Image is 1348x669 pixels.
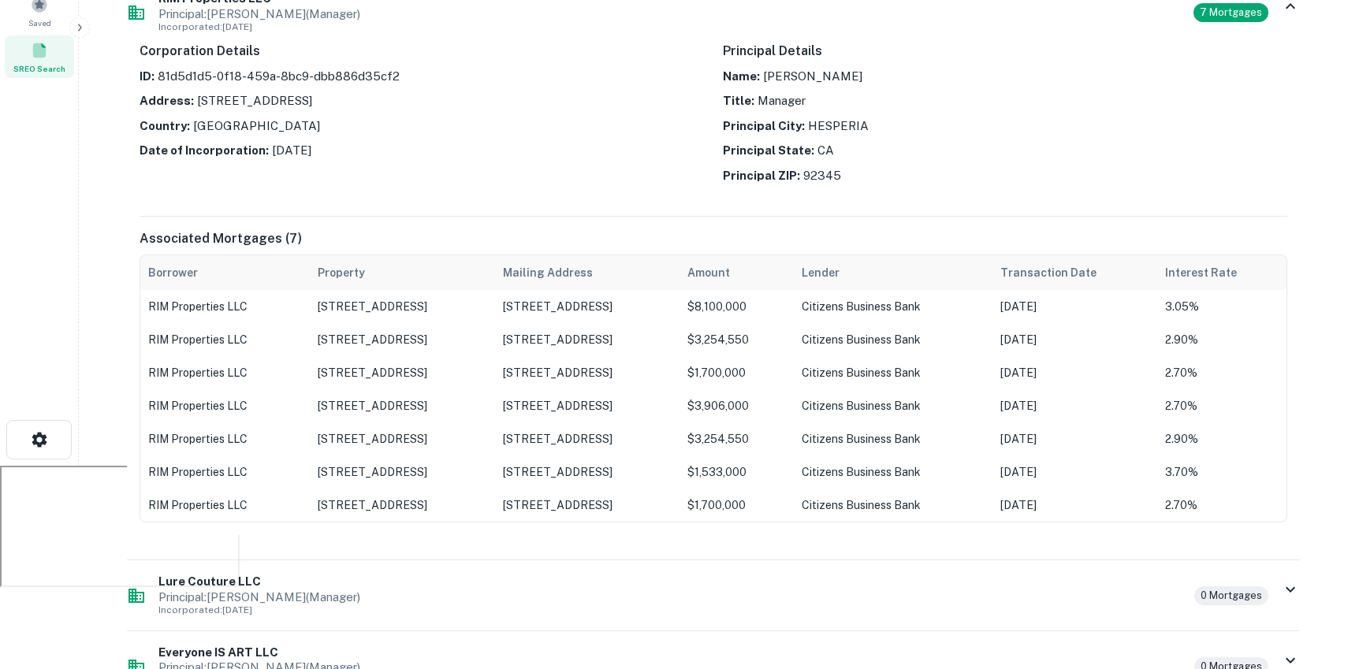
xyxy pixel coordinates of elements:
strong: Address: [140,94,194,107]
td: Citizens Business Bank [794,356,992,389]
td: 2.70% [1157,489,1287,522]
td: [STREET_ADDRESS] [310,389,494,422]
span: Incorporated: [DATE] [158,21,252,32]
td: 2.90% [1157,323,1287,356]
iframe: Chat Widget [1269,543,1348,619]
strong: Principal State: [723,143,814,157]
td: [DATE] [992,455,1157,489]
span: Saved [28,17,51,29]
p: [PERSON_NAME] [723,67,1287,86]
td: Citizens Business Bank [794,489,992,522]
h6: Everyone IS ART LLC [158,644,1182,662]
td: [STREET_ADDRESS] [310,290,494,323]
span: Incorporated: [DATE] [158,604,252,615]
p: [GEOGRAPHIC_DATA] [140,117,704,136]
td: $3,254,550 [680,422,794,455]
span: SREO Search [13,62,65,75]
td: Citizens Business Bank [794,290,992,323]
td: [STREET_ADDRESS] [310,489,494,522]
td: [STREET_ADDRESS] [495,455,680,489]
td: [DATE] [992,356,1157,389]
strong: Principal ZIP: [723,169,800,182]
p: 92345 [723,166,1287,185]
p: HESPERIA [723,117,1287,136]
p: 81d5d1d5-0f18-459a-8bc9-dbb886d35cf2 [140,67,704,86]
strong: Name: [723,69,760,83]
p: Manager [723,91,1287,110]
td: RIM Properties LLC [140,389,310,422]
h6: Principal Details [723,42,1287,61]
td: 2.70% [1157,389,1287,422]
td: RIM Properties LLC [140,455,310,489]
td: Citizens Business Bank [794,323,992,356]
td: [STREET_ADDRESS] [495,323,680,356]
td: Citizens Business Bank [794,389,992,422]
div: Lure Couture LLCPrincipal:[PERSON_NAME](Manager)Incorporated:[DATE]0 Mortgages [127,560,1300,619]
td: [STREET_ADDRESS] [495,356,680,389]
th: Borrower [140,255,310,290]
strong: Title: [723,94,754,107]
th: Mailing Address [495,255,680,290]
td: 2.90% [1157,422,1287,455]
td: $3,906,000 [680,389,794,422]
td: 3.05% [1157,290,1287,323]
td: [STREET_ADDRESS] [310,422,494,455]
td: RIM Properties LLC [140,356,310,389]
span: 7 Mortgages [1193,5,1268,20]
p: Principal: [PERSON_NAME] (Manager) [158,591,1182,603]
td: [DATE] [992,290,1157,323]
td: Citizens Business Bank [794,455,992,489]
p: Principal: [PERSON_NAME] (Manager) [158,8,1181,20]
td: Citizens Business Bank [794,422,992,455]
th: Property [310,255,494,290]
a: SREO Search [5,35,74,78]
td: RIM Properties LLC [140,290,310,323]
p: [STREET_ADDRESS] [140,91,704,110]
h6: Lure Couture LLC [158,573,1182,591]
span: 0 Mortgages [1194,588,1268,604]
strong: Date of Incorporation: [140,143,269,157]
td: 3.70% [1157,455,1287,489]
th: Interest Rate [1157,255,1287,290]
td: [STREET_ADDRESS] [495,422,680,455]
td: $1,700,000 [680,356,794,389]
td: $1,533,000 [680,455,794,489]
td: [STREET_ADDRESS] [495,389,680,422]
td: [DATE] [992,323,1157,356]
td: [STREET_ADDRESS] [495,489,680,522]
strong: Country: [140,119,190,132]
th: Amount [680,255,794,290]
td: [STREET_ADDRESS] [495,290,680,323]
td: RIM Properties LLC [140,422,310,455]
p: CA [723,141,1287,160]
th: Lender [794,255,992,290]
td: [STREET_ADDRESS] [310,455,494,489]
td: [DATE] [992,489,1157,522]
td: [STREET_ADDRESS] [310,356,494,389]
td: [DATE] [992,422,1157,455]
h6: Associated Mortgages ( 7 ) [140,229,1287,248]
td: RIM Properties LLC [140,323,310,356]
strong: Principal City: [723,119,805,132]
td: $1,700,000 [680,489,794,522]
p: [DATE] [140,141,704,160]
h6: Corporation Details [140,42,704,61]
td: $8,100,000 [680,290,794,323]
td: [STREET_ADDRESS] [310,323,494,356]
td: RIM Properties LLC [140,489,310,522]
td: 2.70% [1157,356,1287,389]
strong: ID: [140,69,155,83]
th: Transaction Date [992,255,1157,290]
td: [DATE] [992,389,1157,422]
td: $3,254,550 [680,323,794,356]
